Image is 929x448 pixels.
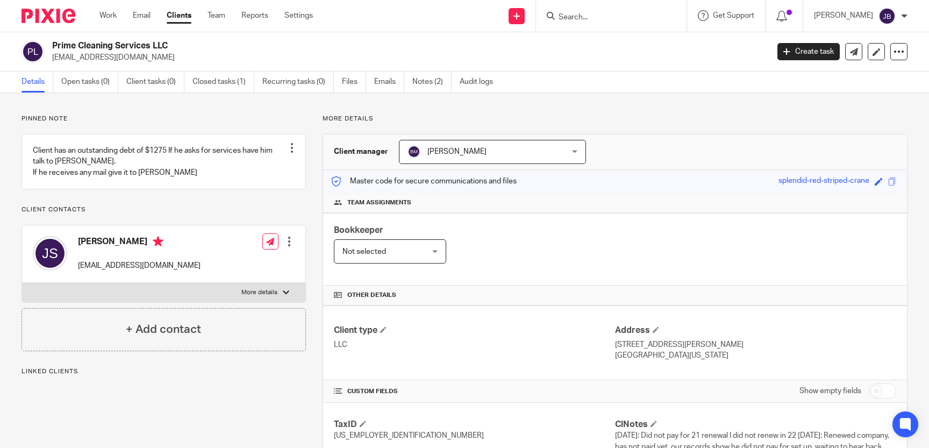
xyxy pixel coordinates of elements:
[241,10,268,21] a: Reports
[347,291,396,300] span: Other details
[615,339,896,350] p: [STREET_ADDRESS][PERSON_NAME]
[342,248,386,255] span: Not selected
[99,10,117,21] a: Work
[615,325,896,336] h4: Address
[22,115,306,123] p: Pinned note
[558,13,654,23] input: Search
[22,9,75,23] img: Pixie
[241,288,277,297] p: More details
[799,386,861,396] label: Show empty fields
[814,10,873,21] p: [PERSON_NAME]
[126,321,201,338] h4: + Add contact
[334,325,615,336] h4: Client type
[778,175,869,188] div: splendid-red-striped-crane
[334,432,484,439] span: [US_EMPLOYER_IDENTIFICATION_NUMBER]
[208,10,225,21] a: Team
[78,236,201,250] h4: [PERSON_NAME]
[61,72,118,93] a: Open tasks (0)
[334,419,615,430] h4: TaxID
[262,72,334,93] a: Recurring tasks (0)
[126,72,184,93] a: Client tasks (0)
[153,236,163,247] i: Primary
[78,260,201,271] p: [EMAIL_ADDRESS][DOMAIN_NAME]
[334,146,388,157] h3: Client manager
[52,40,619,52] h2: Prime Cleaning Services LLC
[52,52,761,63] p: [EMAIL_ADDRESS][DOMAIN_NAME]
[412,72,452,93] a: Notes (2)
[334,226,383,234] span: Bookkeeper
[22,205,306,214] p: Client contacts
[284,10,313,21] a: Settings
[22,40,44,63] img: svg%3E
[334,387,615,396] h4: CUSTOM FIELDS
[713,12,754,19] span: Get Support
[342,72,366,93] a: Files
[133,10,151,21] a: Email
[323,115,907,123] p: More details
[22,367,306,376] p: Linked clients
[22,72,53,93] a: Details
[33,236,67,271] img: svg%3E
[777,43,840,60] a: Create task
[374,72,404,93] a: Emails
[615,350,896,361] p: [GEOGRAPHIC_DATA][US_STATE]
[331,176,517,187] p: Master code for secure communications and files
[878,8,896,25] img: svg%3E
[347,198,411,207] span: Team assignments
[167,10,191,21] a: Clients
[615,419,896,430] h4: ClNotes
[334,339,615,350] p: LLC
[192,72,254,93] a: Closed tasks (1)
[427,148,487,155] span: [PERSON_NAME]
[460,72,501,93] a: Audit logs
[408,145,420,158] img: svg%3E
